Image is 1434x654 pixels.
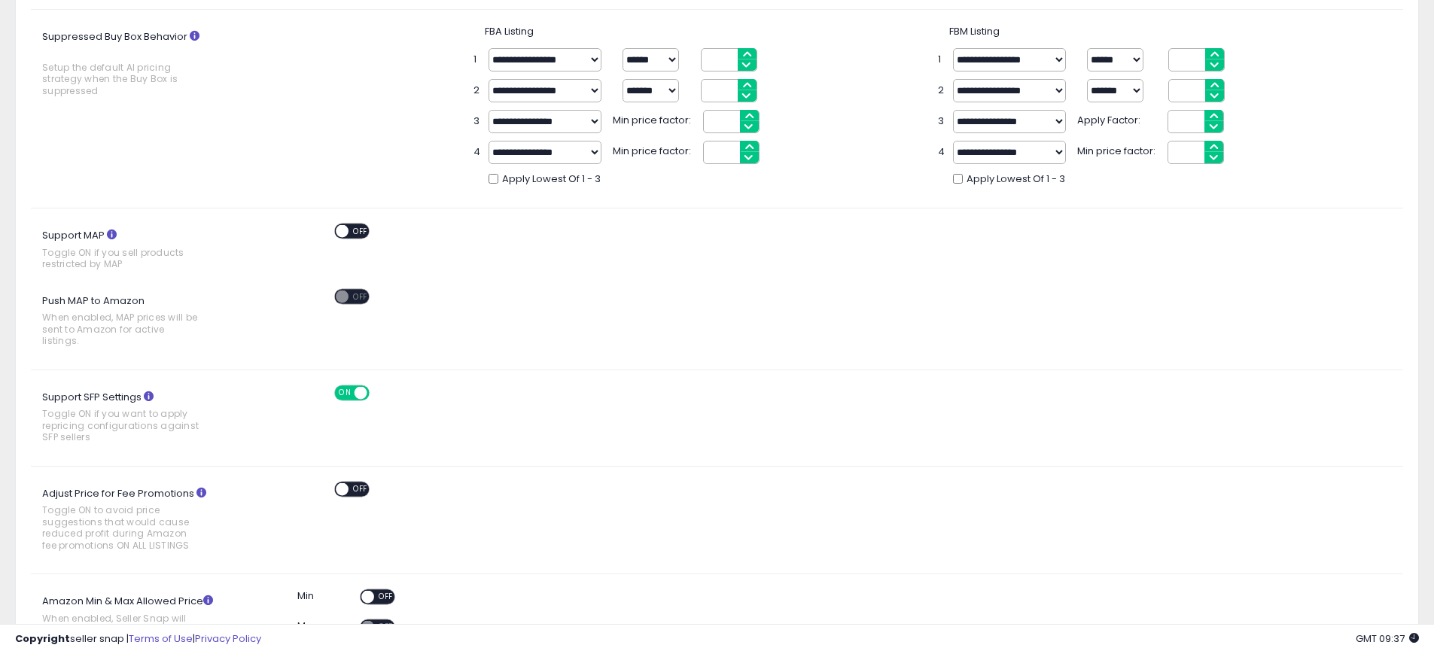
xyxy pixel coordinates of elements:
[336,386,355,399] span: ON
[374,621,398,634] span: OFF
[473,53,481,67] span: 1
[42,504,202,551] span: Toggle ON to avoid price suggestions that would cause reduced profit during Amazon fee promotions...
[31,25,241,105] label: Suppressed Buy Box Behavior
[938,84,945,98] span: 2
[195,631,261,646] a: Privacy Policy
[15,632,261,646] div: seller snap | |
[374,591,398,604] span: OFF
[15,631,70,646] strong: Copyright
[42,312,202,346] span: When enabled, MAP prices will be sent to Amazon for active listings.
[938,53,945,67] span: 1
[297,619,317,634] label: Max
[42,62,202,96] span: Setup the default AI pricing strategy when the Buy Box is suppressed
[31,385,241,451] label: Support SFP Settings
[613,110,696,128] span: Min price factor:
[473,84,481,98] span: 2
[129,631,193,646] a: Terms of Use
[349,290,373,303] span: OFF
[613,141,696,159] span: Min price factor:
[349,225,373,238] span: OFF
[485,24,534,38] span: FBA Listing
[938,114,945,129] span: 3
[349,482,373,495] span: OFF
[938,145,945,160] span: 4
[502,172,601,187] span: Apply Lowest Of 1 - 3
[42,247,202,270] span: Toggle ON if you sell products restricted by MAP
[967,172,1065,187] span: Apply Lowest Of 1 - 3
[473,114,481,129] span: 3
[31,289,241,354] label: Push MAP to Amazon
[1356,631,1419,646] span: 2025-09-6 09:37 GMT
[1077,141,1160,159] span: Min price factor:
[949,24,1000,38] span: FBM Listing
[42,408,202,443] span: Toggle ON if you want to apply repricing configurations against SFP sellers
[42,613,202,647] span: When enabled, Seller Snap will update min & max values in Seller Central for active listings.
[473,145,481,160] span: 4
[1077,110,1160,128] span: Apply Factor:
[367,386,391,399] span: OFF
[31,482,241,558] label: Adjust Price for Fee Promotions
[31,224,241,278] label: Support MAP
[297,589,314,604] label: Min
